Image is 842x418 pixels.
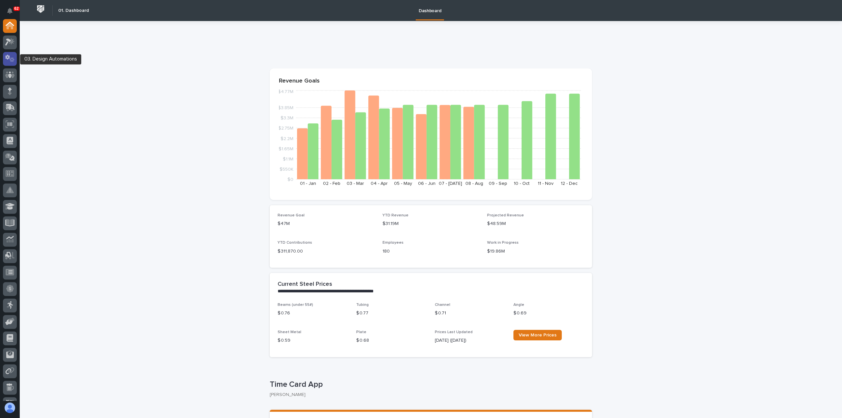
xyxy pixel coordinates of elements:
[278,337,348,344] p: $ 0.59
[435,337,506,344] p: [DATE] ([DATE])
[14,6,19,11] p: 62
[3,4,17,18] button: Notifications
[383,248,480,255] p: 180
[513,310,584,317] p: $ 0.69
[489,181,507,186] text: 09 - Sep
[278,106,293,110] tspan: $3.85M
[278,248,375,255] p: $ 311,870.00
[371,181,388,186] text: 04 - Apr
[519,333,557,337] span: View More Prices
[538,181,554,186] text: 11 - Nov
[435,303,450,307] span: Channel
[356,337,427,344] p: $ 0.68
[278,303,313,307] span: Beams (under 55#)
[287,177,293,182] tspan: $0
[278,241,312,245] span: YTD Contributions
[514,181,530,186] text: 10 - Oct
[270,392,587,398] p: [PERSON_NAME]
[278,126,293,131] tspan: $2.75M
[383,220,480,227] p: $31.19M
[283,157,293,161] tspan: $1.1M
[3,401,17,415] button: users-avatar
[278,281,332,288] h2: Current Steel Prices
[58,8,89,13] h2: 01. Dashboard
[278,220,375,227] p: $47M
[278,330,301,334] span: Sheet Metal
[279,146,293,151] tspan: $1.65M
[281,116,293,120] tspan: $3.3M
[278,89,293,94] tspan: $4.77M
[487,213,524,217] span: Projected Revenue
[279,78,583,85] p: Revenue Goals
[323,181,340,186] text: 02 - Feb
[439,181,462,186] text: 07 - [DATE]
[383,241,404,245] span: Employees
[487,248,584,255] p: $19.86M
[278,310,348,317] p: $ 0.76
[278,213,305,217] span: Revenue Goal
[513,330,562,340] a: View More Prices
[35,3,47,15] img: Workspace Logo
[281,136,293,141] tspan: $2.2M
[383,213,409,217] span: YTD Revenue
[465,181,483,186] text: 08 - Aug
[418,181,435,186] text: 06 - Jun
[300,181,316,186] text: 01 - Jan
[356,310,427,317] p: $ 0.77
[356,303,369,307] span: Tubing
[435,330,473,334] span: Prices Last Updated
[280,167,293,171] tspan: $550K
[487,241,519,245] span: Work in Progress
[270,380,589,389] p: Time Card App
[561,181,578,186] text: 12 - Dec
[347,181,364,186] text: 03 - Mar
[8,8,17,18] div: Notifications62
[487,220,584,227] p: $48.59M
[435,310,506,317] p: $ 0.71
[394,181,412,186] text: 05 - May
[356,330,366,334] span: Plate
[513,303,524,307] span: Angle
